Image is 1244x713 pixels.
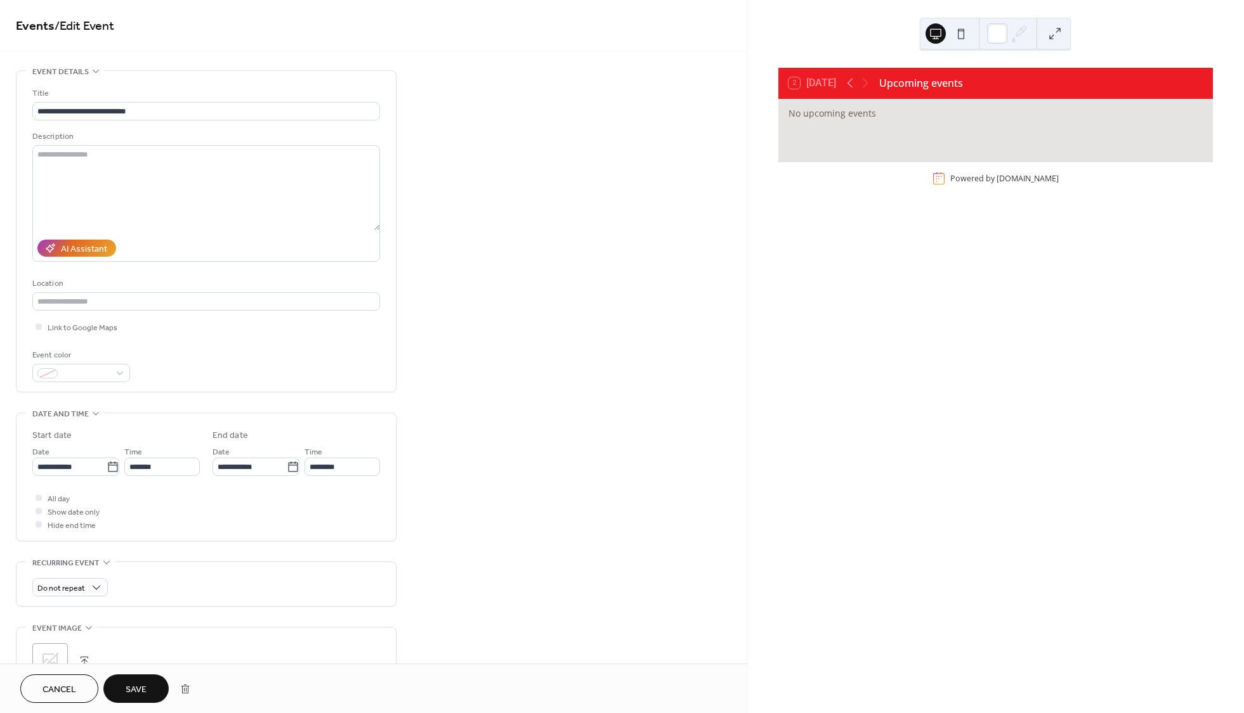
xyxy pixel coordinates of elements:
[124,446,142,459] span: Time
[61,243,107,256] div: AI Assistant
[55,14,114,39] span: / Edit Event
[32,556,100,570] span: Recurring event
[37,581,85,596] span: Do not repeat
[20,674,98,703] button: Cancel
[48,519,96,532] span: Hide end time
[48,492,70,506] span: All day
[997,173,1059,184] a: [DOMAIN_NAME]
[32,349,128,362] div: Event color
[304,446,322,459] span: Time
[32,87,377,100] div: Title
[48,506,100,519] span: Show date only
[16,14,55,39] a: Events
[48,321,117,335] span: Link to Google Maps
[879,75,963,91] div: Upcoming events
[32,643,68,679] div: ;
[126,683,147,697] span: Save
[32,622,82,635] span: Event image
[32,408,89,421] span: Date and time
[43,683,76,697] span: Cancel
[789,106,1203,120] div: No upcoming events
[32,446,49,459] span: Date
[37,240,116,257] button: AI Assistant
[32,130,377,143] div: Description
[103,674,169,703] button: Save
[213,446,230,459] span: Date
[32,65,89,79] span: Event details
[32,277,377,290] div: Location
[950,173,1059,184] div: Powered by
[213,429,248,442] div: End date
[32,429,72,442] div: Start date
